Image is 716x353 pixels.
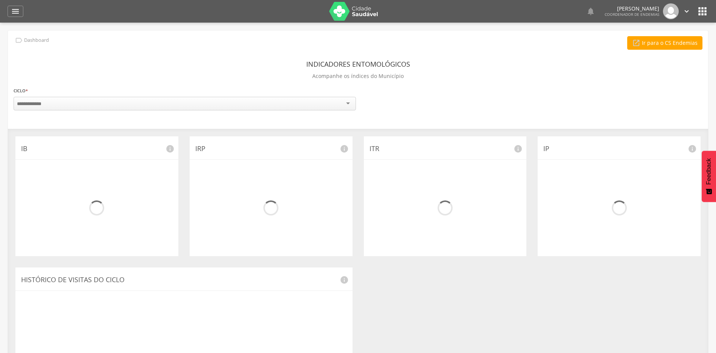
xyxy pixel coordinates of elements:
[627,36,702,50] a: Ir para o CS Endemias
[632,39,640,47] i: 
[340,144,349,153] i: info
[705,158,712,185] span: Feedback
[306,57,410,71] header: Indicadores Entomológicos
[21,275,347,285] p: Histórico de Visitas do Ciclo
[14,87,28,95] label: Ciclo
[166,144,175,153] i: info
[21,144,173,154] p: IB
[605,12,659,17] span: Coordenador de Endemias
[8,6,23,17] a: 
[312,71,404,81] p: Acompanhe os índices do Município
[688,144,697,153] i: info
[514,144,523,153] i: info
[702,151,716,202] button: Feedback - Mostrar pesquisa
[683,7,691,15] i: 
[11,7,20,16] i: 
[683,3,691,19] a: 
[24,37,49,43] p: Dashboard
[696,5,708,17] i: 
[543,144,695,154] p: IP
[340,275,349,284] i: info
[586,7,595,16] i: 
[195,144,347,154] p: IRP
[369,144,521,154] p: ITR
[586,3,595,19] a: 
[15,36,23,44] i: 
[605,6,659,11] p: [PERSON_NAME]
